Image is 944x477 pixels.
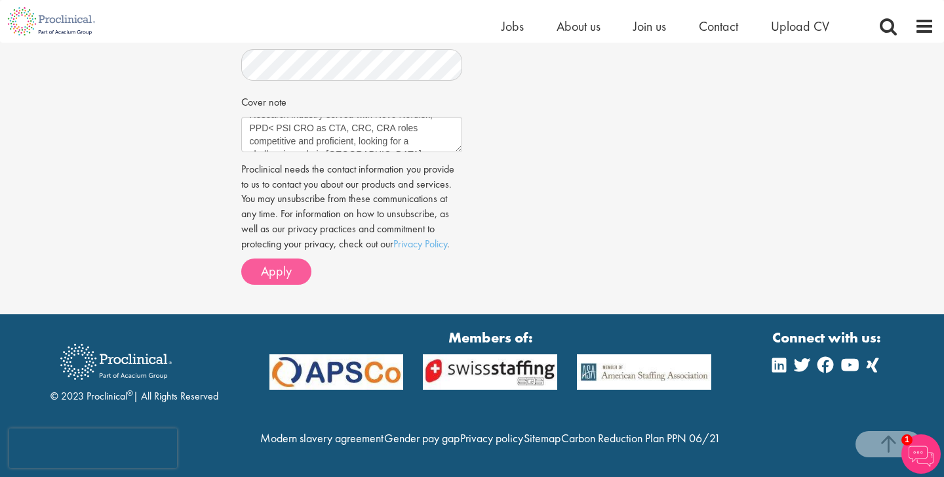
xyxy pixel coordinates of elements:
[393,237,447,251] a: Privacy Policy
[524,430,560,446] a: Sitemap
[413,354,567,390] img: APSCo
[501,18,524,35] a: Jobs
[260,354,414,390] img: APSCo
[901,434,913,446] span: 1
[260,430,383,446] a: Modern slavery agreement
[261,262,292,280] span: Apply
[50,334,218,404] div: © 2023 Proclinical | All Rights Reserved
[772,327,884,348] strong: Connect with us:
[241,91,286,110] label: Cover note
[9,428,177,468] iframe: reCAPTCHA
[561,430,720,446] a: Carbon Reduction Plan PPN 06/21
[901,434,941,474] img: Chatbot
[633,18,666,35] a: Join us
[460,430,523,446] a: Privacy policy
[567,354,721,390] img: APSCo
[241,162,463,252] p: Proclinical needs the contact information you provide to us to contact you about our products and...
[557,18,600,35] a: About us
[50,335,182,389] img: Proclinical Recruitment
[771,18,829,35] a: Upload CV
[384,430,460,446] a: Gender pay gap
[127,388,133,398] sup: ®
[269,327,712,348] strong: Members of:
[241,259,311,285] button: Apply
[699,18,738,35] a: Contact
